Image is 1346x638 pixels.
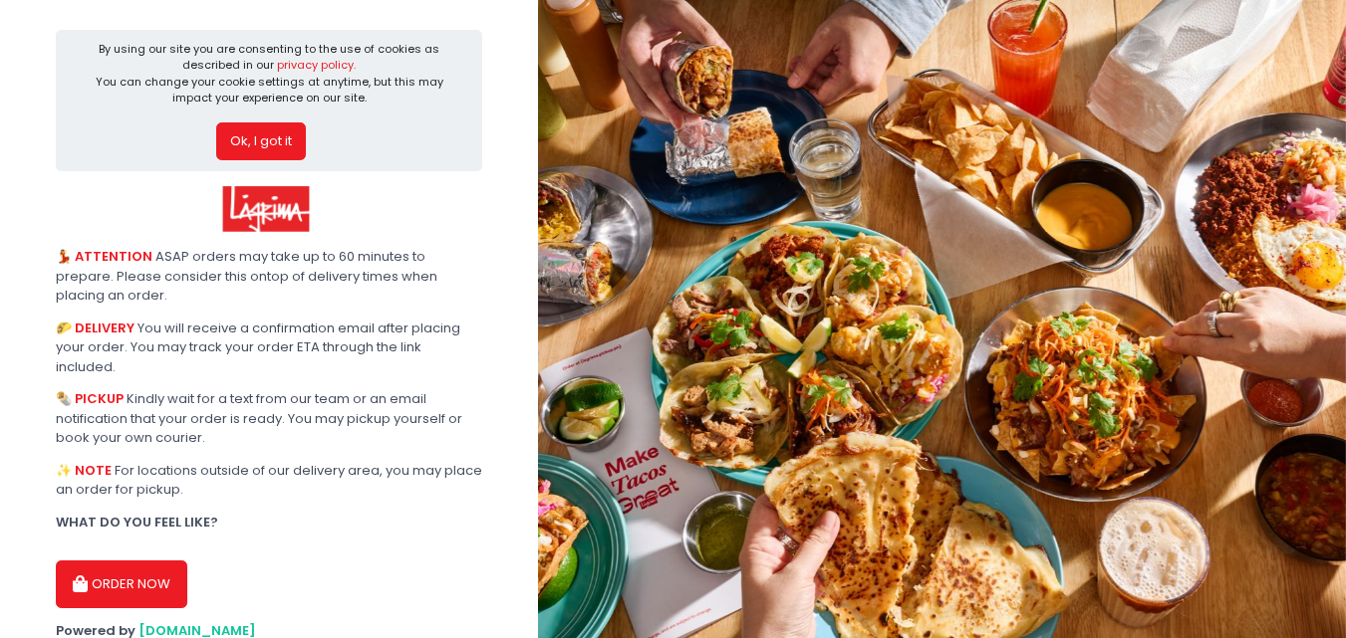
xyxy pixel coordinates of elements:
[277,57,356,73] a: privacy policy.
[56,319,135,337] b: 🌮 DELIVERY
[56,461,112,480] b: ✨ NOTE
[56,389,124,408] b: 🌯 PICKUP
[56,247,152,266] b: 💃 ATTENTION
[90,41,449,106] div: By using our site you are consenting to the use of cookies as described in our You can change you...
[56,560,187,608] button: ORDER NOW
[56,389,482,448] div: Kindly wait for a text from our team or an email notification that your order is ready. You may p...
[56,319,482,377] div: You will receive a confirmation email after placing your order. You may track your order ETA thro...
[216,122,306,160] button: Ok, I got it
[56,247,482,306] div: ASAP orders may take up to 60 minutes to prepare. Please consider this ontop of delivery times wh...
[220,184,313,234] img: Lagrima
[56,513,482,532] div: WHAT DO YOU FEEL LIKE?
[56,461,482,500] div: For locations outside of our delivery area, you may place an order for pickup.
